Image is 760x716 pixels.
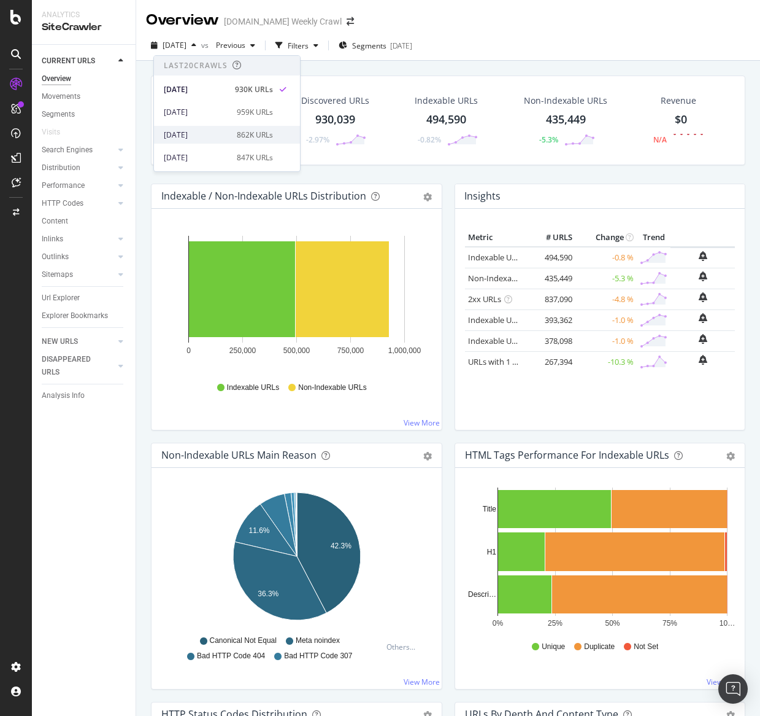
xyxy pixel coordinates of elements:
div: 435,449 [546,112,586,128]
div: Filters [288,41,309,51]
div: Performance [42,179,85,192]
text: H1 [486,548,496,556]
button: Segments[DATE] [334,36,417,55]
td: 378,098 [526,330,575,351]
div: Indexable / Non-Indexable URLs Distribution [161,190,366,202]
div: 494,590 [426,112,466,128]
div: -0.82% [418,134,441,145]
text: 0% [492,619,503,628]
div: Outlinks [42,251,69,263]
div: Last 20 Crawls [164,60,228,71]
div: HTML Tags Performance for Indexable URLs [465,449,669,461]
div: [DOMAIN_NAME] Weekly Crawl [224,15,342,28]
a: View More [404,677,440,687]
div: 930,039 [315,112,355,128]
a: URLs with 1 Follow Inlink [468,356,558,367]
div: gear [423,193,432,201]
a: HTTP Codes [42,197,115,210]
text: 36.3% [258,590,278,598]
span: $0 [675,112,687,126]
a: Visits [42,126,72,139]
div: gear [423,452,432,461]
a: Distribution [42,161,115,174]
div: -2.97% [306,134,329,145]
a: Explorer Bookmarks [42,309,127,322]
div: Inlinks [42,233,63,246]
div: bell-plus [699,355,707,365]
span: Unique [542,642,565,652]
td: 435,449 [526,268,575,289]
svg: A chart. [161,228,432,371]
th: Change [575,228,637,247]
button: Previous [211,36,260,55]
span: Canonical Not Equal [210,636,277,646]
span: Meta noindex [296,636,340,646]
div: gear [726,452,735,461]
div: [DATE] [164,84,228,95]
div: bell-plus [699,251,707,261]
div: Segments [42,108,75,121]
th: # URLS [526,228,575,247]
div: bell-plus [699,313,707,323]
a: Segments [42,108,127,121]
span: vs [201,40,211,50]
span: Revenue [661,95,696,107]
span: Bad HTTP Code 307 [284,651,352,661]
div: bell-plus [699,334,707,344]
td: -1.0 % [575,330,637,351]
div: Content [42,215,68,228]
a: Performance [42,179,115,192]
text: Title [482,505,496,513]
div: 959K URLs [237,107,273,118]
button: [DATE] [146,36,201,55]
text: 11.6% [248,526,269,535]
div: HTTP Codes [42,197,83,210]
div: Analytics [42,10,126,20]
td: -4.8 % [575,289,637,309]
a: Indexable URLs with Bad H1 [468,314,570,325]
a: Non-Indexable URLs [468,273,543,284]
div: Overview [146,10,219,31]
span: Indexable URLs [227,383,279,393]
a: View More [404,418,440,428]
td: 267,394 [526,351,575,372]
text: 250,000 [229,346,256,355]
a: Inlinks [42,233,115,246]
span: Non-Indexable URLs [298,383,366,393]
span: Duplicate [584,642,615,652]
h4: Insights [464,188,501,204]
div: Overview [42,72,71,85]
div: Distribution [42,161,80,174]
td: 393,362 [526,309,575,330]
div: CURRENT URLS [42,55,95,68]
text: 0 [186,346,191,355]
a: Outlinks [42,251,115,263]
a: 2xx URLs [468,294,501,305]
span: 2025 Sep. 4th [163,40,186,50]
div: N/A [653,134,667,145]
div: Indexable URLs [415,95,478,107]
div: bell-plus [699,271,707,281]
div: Non-Indexable URLs [524,95,607,107]
div: Sitemaps [42,268,73,281]
th: Trend [637,228,670,247]
td: -5.3 % [575,268,637,289]
div: A chart. [465,488,735,630]
svg: A chart. [161,488,432,630]
a: CURRENT URLS [42,55,115,68]
div: [DATE] [164,107,229,118]
div: [DATE] [164,130,229,141]
text: 10… [719,619,734,628]
a: Indexable URLs [468,252,524,263]
text: 75% [662,619,677,628]
a: View More [707,677,743,687]
div: Analysis Info [42,389,85,402]
text: 25% [547,619,562,628]
div: bell-plus [699,292,707,302]
a: DISAPPEARED URLS [42,353,115,379]
td: 837,090 [526,289,575,309]
div: Others... [386,642,421,652]
td: 494,590 [526,247,575,268]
